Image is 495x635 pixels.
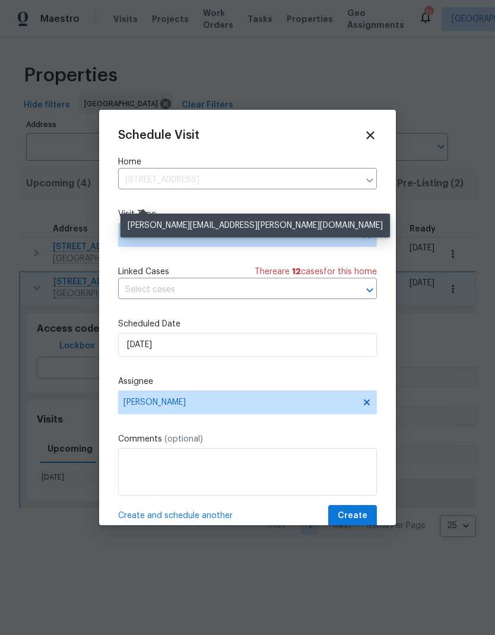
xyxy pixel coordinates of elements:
input: Select cases [118,281,344,299]
label: Scheduled Date [118,318,377,330]
label: Assignee [118,376,377,388]
button: Open [361,282,378,299]
input: Enter in an address [118,171,359,189]
label: Visit Type [118,208,377,220]
span: There are case s for this home [255,266,377,278]
div: [PERSON_NAME][EMAIL_ADDRESS][PERSON_NAME][DOMAIN_NAME] [120,214,390,237]
input: M/D/YYYY [118,333,377,357]
span: Close [364,129,377,142]
span: Create and schedule another [118,510,233,522]
button: Create [328,505,377,527]
span: [PERSON_NAME] [123,398,356,407]
label: Comments [118,433,377,445]
span: (optional) [164,435,203,443]
span: Create [338,509,367,523]
span: 12 [292,268,301,276]
label: Home [118,156,377,168]
span: Schedule Visit [118,129,199,141]
span: Linked Cases [118,266,169,278]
